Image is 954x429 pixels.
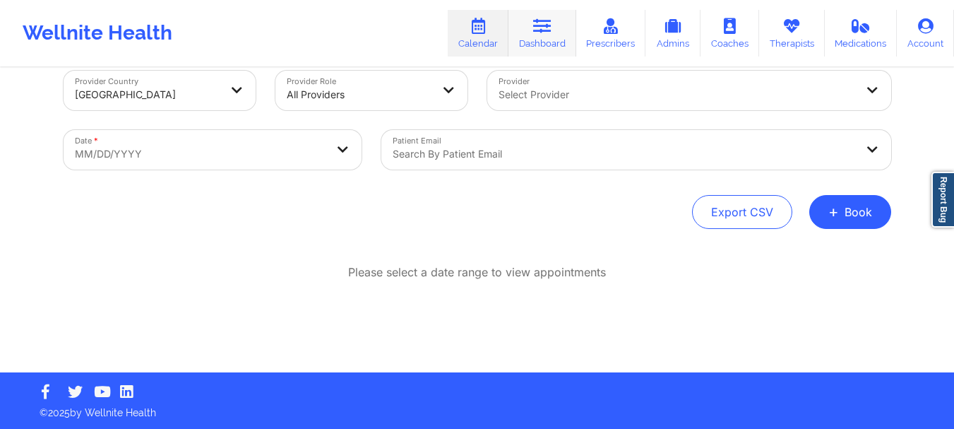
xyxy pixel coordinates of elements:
div: [GEOGRAPHIC_DATA] [75,79,220,110]
a: Admins [645,10,700,57]
a: Coaches [700,10,759,57]
div: All Providers [287,79,432,110]
button: Export CSV [692,195,792,229]
a: Dashboard [508,10,576,57]
p: © 2025 by Wellnite Health [30,396,924,420]
a: Calendar [448,10,508,57]
span: + [828,208,839,216]
a: Account [897,10,954,57]
a: Therapists [759,10,825,57]
button: +Book [809,195,891,229]
p: Please select a date range to view appointments [348,264,606,281]
a: Report Bug [931,172,954,228]
a: Prescribers [576,10,646,57]
a: Medications [825,10,898,57]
